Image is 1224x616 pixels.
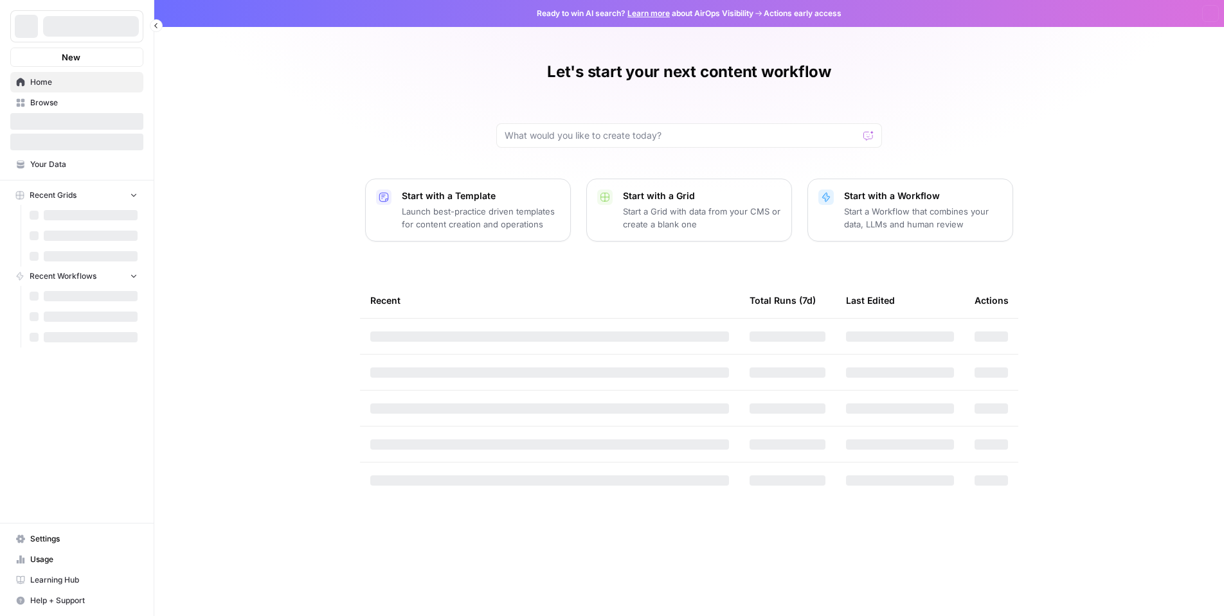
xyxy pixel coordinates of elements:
a: Learn more [627,8,670,18]
span: New [62,51,80,64]
button: Start with a WorkflowStart a Workflow that combines your data, LLMs and human review [807,179,1013,242]
span: Settings [30,533,138,545]
input: What would you like to create today? [505,129,858,142]
div: Recent [370,283,729,318]
p: Start with a Template [402,189,560,202]
div: Last Edited [846,283,895,318]
span: Learning Hub [30,574,138,586]
p: Start a Workflow that combines your data, LLMs and human review [844,205,1002,231]
p: Start with a Grid [623,189,781,202]
span: Recent Grids [30,189,76,201]
span: Actions early access [764,8,842,19]
p: Start a Grid with data from your CMS or create a blank one [623,205,781,231]
a: Usage [10,549,143,570]
a: Your Data [10,154,143,175]
button: Start with a GridStart a Grid with data from your CMS or create a blank one [586,179,792,242]
span: Recent Workflows [30,270,96,282]
button: Help + Support [10,590,143,611]
h1: Let's start your next content workflow [547,62,831,82]
div: Actions [975,283,1009,318]
button: Recent Workflows [10,267,143,286]
p: Start with a Workflow [844,189,1002,202]
span: Browse [30,97,138,109]
span: Home [30,76,138,88]
span: Your Data [30,159,138,170]
span: Help + Support [30,595,138,606]
span: Usage [30,554,138,565]
a: Learning Hub [10,570,143,590]
button: New [10,48,143,67]
span: Ready to win AI search? about AirOps Visibility [537,8,753,19]
button: Start with a TemplateLaunch best-practice driven templates for content creation and operations [365,179,571,242]
a: Settings [10,529,143,549]
button: Recent Grids [10,186,143,205]
a: Browse [10,92,143,113]
div: Total Runs (7d) [750,283,816,318]
a: Home [10,72,143,92]
p: Launch best-practice driven templates for content creation and operations [402,205,560,231]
